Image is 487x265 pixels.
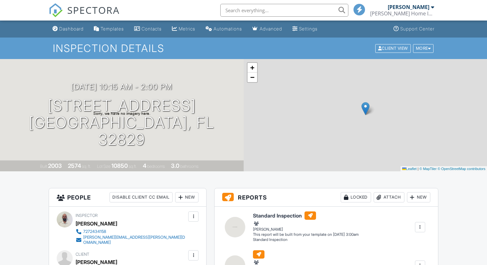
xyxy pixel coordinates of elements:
[253,220,359,232] div: [PERSON_NAME]
[110,192,173,202] div: Disable Client CC Email
[91,23,126,35] a: Templates
[49,188,206,207] h3: People
[76,235,187,245] a: [PERSON_NAME][EMAIL_ADDRESS][PERSON_NAME][DOMAIN_NAME]
[388,4,429,10] div: [PERSON_NAME]
[83,229,106,234] div: 7272434158
[419,167,437,171] a: © MapTiler
[76,228,187,235] a: 7272434158
[169,23,198,35] a: Metrics
[49,3,63,17] img: The Best Home Inspection Software - Spectora
[248,73,257,82] a: Zoom out
[76,219,117,228] div: [PERSON_NAME]
[299,26,318,31] div: Settings
[68,162,81,169] div: 2574
[71,82,172,91] h3: [DATE] 10:15 am - 2:00 pm
[10,97,233,148] h1: [STREET_ADDRESS] [GEOGRAPHIC_DATA], FL 32829
[250,23,285,35] a: Advanced
[50,23,86,35] a: Dashboard
[97,164,110,169] span: Lot Size
[76,252,89,257] span: Client
[250,73,254,81] span: −
[59,26,84,31] div: Dashboard
[82,164,91,169] span: sq. ft.
[129,164,137,169] span: sq.ft.
[49,9,120,22] a: SPECTORA
[341,192,371,202] div: Locked
[361,102,369,115] img: Marker
[147,164,165,169] span: bedrooms
[180,164,199,169] span: bathrooms
[418,167,418,171] span: |
[250,64,254,72] span: +
[413,44,434,53] div: More
[391,23,437,35] a: Support Center
[83,235,187,245] div: [PERSON_NAME][EMAIL_ADDRESS][PERSON_NAME][DOMAIN_NAME]
[175,192,199,202] div: New
[253,237,359,243] div: Standard Inspection
[67,3,120,17] span: SPECTORA
[400,26,434,31] div: Support Center
[290,23,320,35] a: Settings
[370,10,434,17] div: Downing Home Inspection
[214,26,242,31] div: Automations
[111,162,128,169] div: 10850
[101,26,124,31] div: Templates
[253,211,359,220] h6: Standard Inspection
[220,4,348,17] input: Search everything...
[171,162,179,169] div: 3.0
[260,26,282,31] div: Advanced
[374,192,404,202] div: Attach
[407,192,430,202] div: New
[438,167,485,171] a: © OpenStreetMap contributors
[132,23,164,35] a: Contacts
[253,232,359,237] div: This report will be built from your template on [DATE] 3:00am
[48,162,62,169] div: 2003
[76,213,98,218] span: Inspector
[248,63,257,73] a: Zoom in
[203,23,245,35] a: Automations (Basic)
[375,44,411,53] div: Client View
[375,46,412,50] a: Client View
[142,26,162,31] div: Contacts
[402,167,417,171] a: Leaflet
[215,188,438,207] h3: Reports
[53,43,434,54] h1: Inspection Details
[179,26,195,31] div: Metrics
[143,162,146,169] div: 4
[40,164,47,169] span: Built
